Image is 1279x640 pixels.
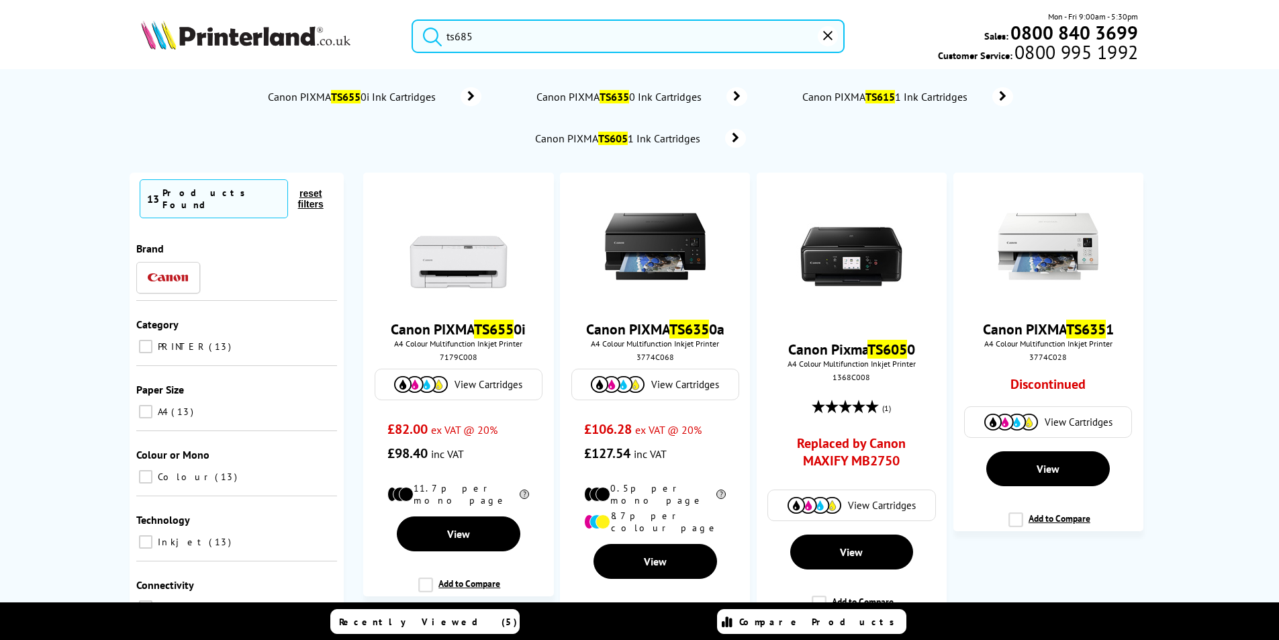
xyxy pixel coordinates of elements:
span: 0800 995 1992 [1012,46,1138,58]
img: canon-ts6550i-front-small.jpg [408,196,509,297]
span: Colour or Mono [136,448,209,461]
span: Sales: [984,30,1008,42]
span: Recently Viewed (5) [339,616,518,628]
span: Customer Service: [938,46,1138,62]
span: Inkjet [154,536,207,548]
img: Printerland Logo [141,20,350,50]
img: Cartridges [788,497,841,514]
mark: TS605 [598,132,628,145]
a: Canon PIXMATS6151 Ink Cartridges [801,87,1013,106]
img: Cartridges [394,376,448,393]
label: Add to Compare [418,578,500,603]
span: Canon PIXMA 0 Ink Cartridges [535,90,707,103]
span: 13 [209,340,234,353]
mark: TS615 [865,90,895,103]
div: 3774C028 [963,352,1133,362]
span: £106.28 [584,420,632,438]
span: Airprint [154,601,233,613]
span: Paper Size [136,383,184,396]
mark: TS655 [331,90,361,103]
span: Canon PIXMA 1 Ink Cartridges [801,90,973,103]
span: View Cartridges [1045,416,1112,428]
div: 7179C008 [373,352,543,362]
span: Connectivity [136,578,194,592]
span: 13 [209,536,234,548]
input: Inkjet 13 [139,535,152,549]
mark: TS635 [669,320,709,338]
img: Canon-PIXMA-TS6350-front-small.jpg [605,196,706,297]
mark: TS655 [474,320,514,338]
mark: TS635 [600,90,629,103]
img: Cartridges [591,376,645,393]
span: Category [136,318,179,331]
a: Canon PIXMATS6350a [586,320,724,338]
label: Add to Compare [1008,512,1090,538]
a: View [397,516,520,551]
span: A4 Colour Multifunction Inkjet Printer [567,338,743,349]
span: Mon - Fri 9:00am - 5:30pm [1048,10,1138,23]
a: Canon PIXMATS6550i [391,320,526,338]
span: View Cartridges [651,378,719,391]
a: View Cartridges [972,414,1125,430]
li: 11.7p per mono page [387,482,529,506]
span: Canon PIXMA 0i Ink Cartridges [267,90,441,103]
span: A4 Colour Multifunction Inkjet Printer [960,338,1137,349]
img: Cartridges [984,414,1038,430]
input: A4 13 [139,405,152,418]
span: £98.40 [387,445,428,462]
div: Discontinued [978,375,1119,400]
span: View Cartridges [455,378,522,391]
mark: TS635 [1066,320,1106,338]
a: Canon PixmaTS6050 [788,340,915,359]
span: A4 [154,406,170,418]
input: Airprint 13 [139,600,152,614]
span: A4 Colour Multifunction Inkjet Printer [763,359,940,369]
span: View [644,555,667,568]
span: £127.54 [584,445,630,462]
button: reset filters [288,187,334,210]
span: A4 Colour Multifunction Inkjet Printer [370,338,547,349]
input: Search product or brand [412,19,845,53]
span: £82.00 [387,420,428,438]
a: View Cartridges [775,497,928,514]
img: Canon-PIXMA-TS6351-front2-small.jpg [998,196,1098,297]
a: Recently Viewed (5) [330,609,520,634]
img: S1368C008IDE1-small.jpg [791,196,912,317]
a: Canon PIXMATS6051 Ink Cartridges [534,129,746,148]
span: inc VAT [431,447,464,461]
a: Compare Products [717,609,906,634]
span: View [447,527,470,541]
span: PRINTER [154,340,207,353]
span: 13 [147,192,159,205]
a: Printerland Logo [141,20,395,52]
span: (1) [882,396,891,421]
li: 0.5p per mono page [584,482,726,506]
img: Canon [148,273,188,282]
span: View Cartridges [848,499,916,512]
span: 13 [171,406,197,418]
li: 8.7p per colour page [584,510,726,534]
a: View Cartridges [382,376,535,393]
a: View Cartridges [579,376,732,393]
mark: TS605 [867,340,907,359]
a: View [790,535,914,569]
a: Replaced by Canon MAXIFY MB2750 [781,435,922,476]
span: 13 [215,471,240,483]
span: Colour [154,471,214,483]
span: View [1037,462,1059,475]
div: 3774C068 [570,352,740,362]
a: Canon PIXMATS6350 Ink Cartridges [535,87,747,106]
a: View [594,544,717,579]
b: 0800 840 3699 [1010,20,1138,45]
input: Colour 13 [139,470,152,484]
a: Canon PIXMATS6550i Ink Cartridges [267,87,481,106]
div: Products Found [162,187,281,211]
a: Canon PIXMATS6351 [983,320,1114,338]
span: Compare Products [739,616,902,628]
input: PRINTER 13 [139,340,152,353]
div: 1368C008 [767,372,937,382]
span: Canon PIXMA 1 Ink Cartridges [534,132,706,145]
span: ex VAT @ 20% [431,423,498,437]
span: View [840,545,863,559]
a: View [986,451,1110,486]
